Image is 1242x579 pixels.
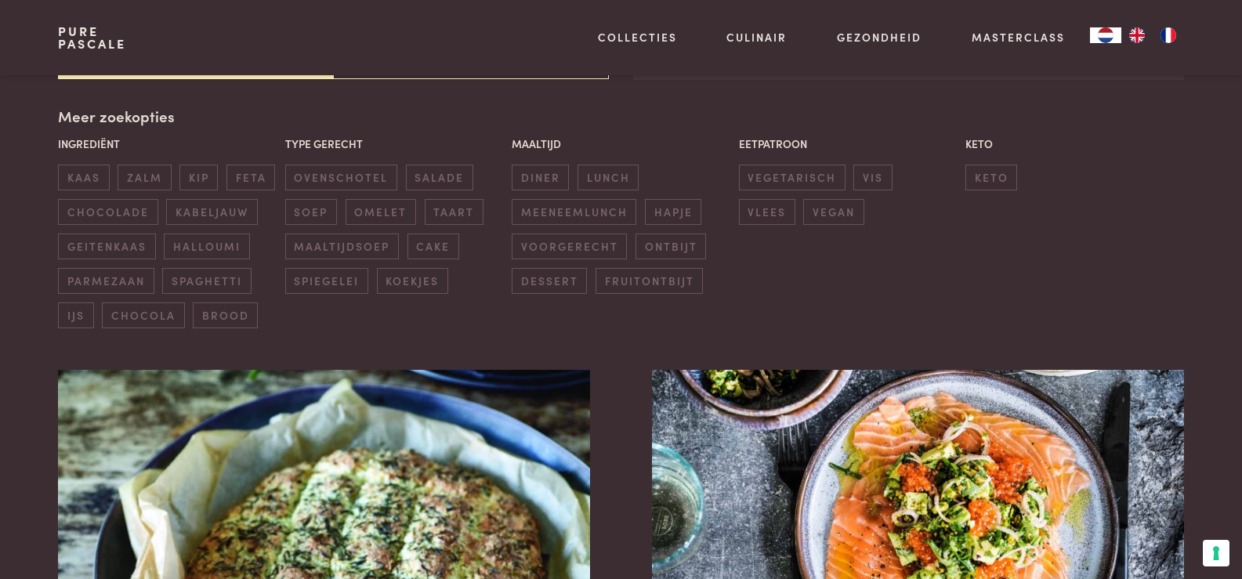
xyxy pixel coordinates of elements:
[58,268,154,294] span: parmezaan
[285,136,504,152] p: Type gerecht
[739,199,795,225] span: vlees
[285,165,397,190] span: ovenschotel
[512,233,627,259] span: voorgerecht
[1090,27,1184,43] aside: Language selected: Nederlands
[102,302,184,328] span: chocola
[377,268,448,294] span: koekjes
[635,233,706,259] span: ontbijt
[512,136,730,152] p: Maaltijd
[739,165,846,190] span: vegetarisch
[512,268,587,294] span: dessert
[58,25,126,50] a: PurePascale
[58,233,155,259] span: geitenkaas
[598,29,677,45] a: Collecties
[726,29,787,45] a: Culinair
[179,165,218,190] span: kip
[162,268,251,294] span: spaghetti
[118,165,171,190] span: zalm
[972,29,1065,45] a: Masterclass
[512,199,636,225] span: meeneemlunch
[166,199,257,225] span: kabeljauw
[285,233,399,259] span: maaltijdsoep
[425,199,483,225] span: taart
[346,199,416,225] span: omelet
[226,165,275,190] span: feta
[965,136,1184,152] p: Keto
[596,268,703,294] span: fruitontbijt
[837,29,922,45] a: Gezondheid
[285,199,337,225] span: soep
[164,233,249,259] span: halloumi
[965,165,1017,190] span: keto
[58,302,93,328] span: ijs
[58,136,277,152] p: Ingrediënt
[1090,27,1121,43] a: NL
[58,165,109,190] span: kaas
[512,165,569,190] span: diner
[1121,27,1184,43] ul: Language list
[853,165,892,190] span: vis
[1203,540,1229,566] button: Uw voorkeuren voor toestemming voor trackingtechnologieën
[739,136,958,152] p: Eetpatroon
[193,302,258,328] span: brood
[1121,27,1153,43] a: EN
[803,199,864,225] span: vegan
[406,165,473,190] span: salade
[1153,27,1184,43] a: FR
[285,268,368,294] span: spiegelei
[58,199,158,225] span: chocolade
[645,199,701,225] span: hapje
[407,233,459,259] span: cake
[578,165,639,190] span: lunch
[1090,27,1121,43] div: Language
